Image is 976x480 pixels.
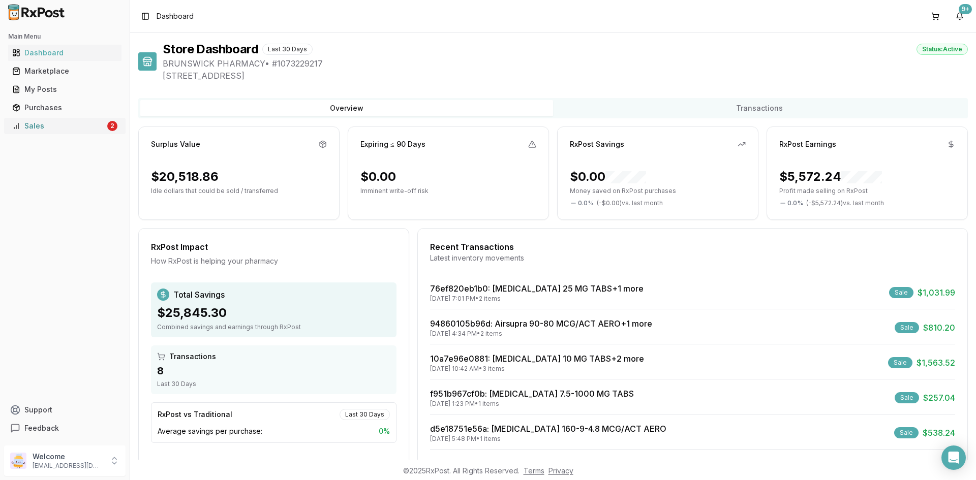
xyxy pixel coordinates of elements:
p: Imminent write-off risk [360,187,536,195]
span: ( - $0.00 ) vs. last month [597,199,663,207]
div: Dashboard [12,48,117,58]
div: Last 30 Days [340,409,390,420]
div: RxPost Impact [151,241,396,253]
div: Sale [895,392,919,403]
div: $5,572.24 [779,169,882,185]
span: Feedback [24,423,59,433]
div: $20,518.86 [151,169,219,185]
nav: breadcrumb [157,11,194,21]
div: Status: Active [917,44,968,55]
div: $25,845.30 [157,305,390,321]
div: Sale [889,287,913,298]
button: Dashboard [4,45,126,61]
div: Latest inventory movements [430,253,955,263]
div: RxPost Savings [570,139,624,149]
span: $257.04 [923,392,955,404]
div: Expiring ≤ 90 Days [360,139,425,149]
div: Purchases [12,103,117,113]
img: RxPost Logo [4,4,69,20]
h1: Store Dashboard [163,41,258,57]
div: Sale [894,427,919,438]
p: [EMAIL_ADDRESS][DOMAIN_NAME] [33,462,103,470]
button: 9+ [952,8,968,24]
div: $0.00 [360,169,396,185]
div: 2 [107,121,117,131]
div: RxPost Earnings [779,139,836,149]
p: Idle dollars that could be sold / transferred [151,187,327,195]
div: Last 30 Days [262,44,313,55]
button: Sales2 [4,118,126,134]
div: Open Intercom Messenger [941,445,966,470]
button: My Posts [4,81,126,98]
img: User avatar [10,453,26,469]
div: RxPost vs Traditional [158,409,232,420]
span: $810.20 [923,322,955,334]
a: Dashboard [8,44,121,62]
div: Surplus Value [151,139,200,149]
div: [DATE] 4:34 PM • 2 items [430,330,652,338]
a: 76ef820eb1b0: [MEDICAL_DATA] 25 MG TABS+1 more [430,283,644,294]
div: Marketplace [12,66,117,76]
span: ( - $5,572.24 ) vs. last month [806,199,884,207]
a: d5e18751e56a: [MEDICAL_DATA] 160-9-4.8 MCG/ACT AERO [430,424,666,434]
a: Sales2 [8,117,121,135]
button: Overview [140,100,553,116]
div: 9+ [959,4,972,14]
a: Purchases [8,99,121,117]
p: Welcome [33,452,103,462]
div: Recent Transactions [430,241,955,253]
a: 94860105b96d: Airsupra 90-80 MCG/ACT AERO+1 more [430,318,652,329]
span: Total Savings [173,289,225,301]
div: 8 [157,364,390,378]
h2: Main Menu [8,33,121,41]
div: [DATE] 10:42 AM • 3 items [430,365,644,373]
a: f951b967cf0b: [MEDICAL_DATA] 7.5-1000 MG TABS [430,389,634,399]
button: Transactions [553,100,966,116]
a: Marketplace [8,62,121,80]
p: Profit made selling on RxPost [779,187,955,195]
div: [DATE] 7:01 PM • 2 items [430,295,644,303]
div: Last 30 Days [157,380,390,388]
span: BRUNSWICK PHARMACY • # 1073229217 [163,57,968,70]
span: 0.0 % [787,199,803,207]
button: Purchases [4,100,126,116]
div: [DATE] 1:23 PM • 1 items [430,400,634,408]
span: Average savings per purchase: [158,426,262,436]
span: 0.0 % [578,199,594,207]
button: Support [4,401,126,419]
p: Money saved on RxPost purchases [570,187,746,195]
a: 10a7e96e0881: [MEDICAL_DATA] 10 MG TABS+2 more [430,354,644,364]
a: Privacy [548,466,573,475]
div: Sales [12,121,105,131]
div: Sale [888,357,912,368]
button: Feedback [4,419,126,437]
a: My Posts [8,80,121,99]
button: Marketplace [4,63,126,79]
span: 0 % [379,426,390,436]
span: Dashboard [157,11,194,21]
div: How RxPost is helping your pharmacy [151,256,396,266]
span: $538.24 [923,427,955,439]
span: Transactions [169,351,216,362]
a: Terms [524,466,544,475]
div: Combined savings and earnings through RxPost [157,323,390,331]
div: [DATE] 5:48 PM • 1 items [430,435,666,443]
div: $0.00 [570,169,646,185]
span: [STREET_ADDRESS] [163,70,968,82]
div: My Posts [12,84,117,94]
div: Sale [895,322,919,333]
span: $1,031.99 [918,286,955,299]
span: $1,563.52 [917,357,955,369]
